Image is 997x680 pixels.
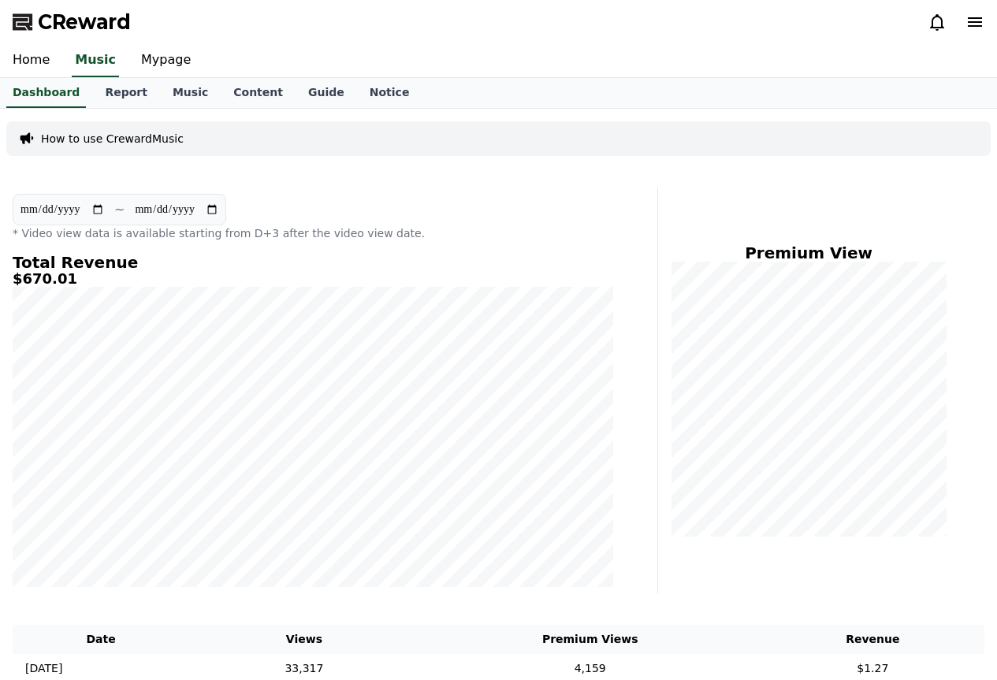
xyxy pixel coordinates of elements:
[160,78,221,108] a: Music
[40,523,68,536] span: Home
[13,9,131,35] a: CReward
[114,200,125,219] p: ~
[671,244,947,262] h4: Premium View
[38,9,131,35] span: CReward
[6,78,86,108] a: Dashboard
[221,78,296,108] a: Content
[72,44,119,77] a: Music
[13,225,613,241] p: * Video view data is available starting from D+3 after the video view date.
[419,625,761,654] th: Premium Views
[25,660,62,677] p: [DATE]
[761,625,984,654] th: Revenue
[296,78,357,108] a: Guide
[131,524,177,537] span: Messages
[233,523,272,536] span: Settings
[203,500,303,539] a: Settings
[128,44,203,77] a: Mypage
[5,500,104,539] a: Home
[104,500,203,539] a: Messages
[357,78,422,108] a: Notice
[13,625,189,654] th: Date
[13,254,613,271] h4: Total Revenue
[13,271,613,287] h5: $670.01
[189,625,419,654] th: Views
[92,78,160,108] a: Report
[41,131,184,147] a: How to use CrewardMusic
